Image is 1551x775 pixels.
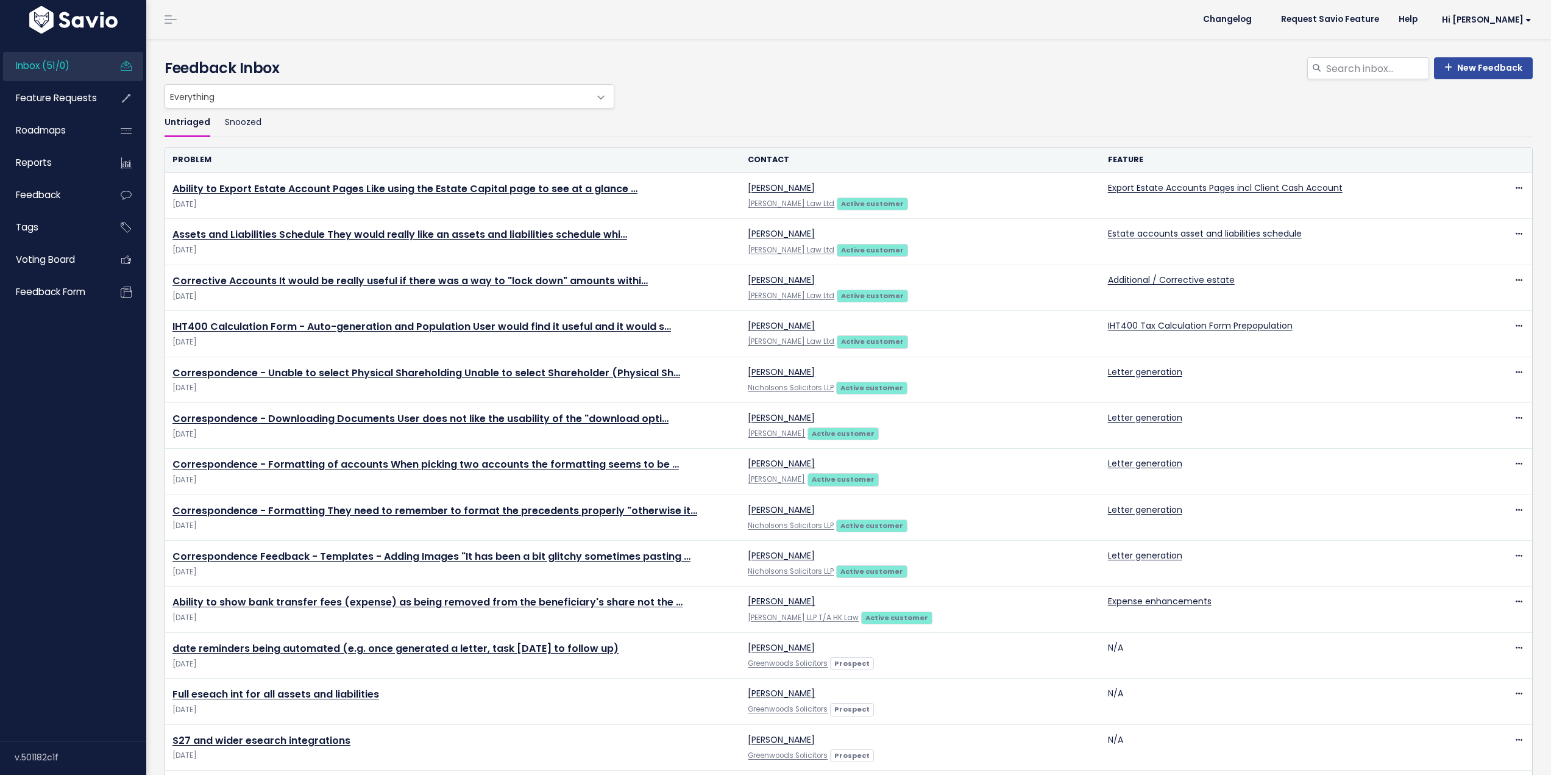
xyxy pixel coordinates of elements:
a: [PERSON_NAME] [748,227,815,240]
a: [PERSON_NAME] [748,549,815,562]
ul: Filter feature requests [165,109,1533,137]
a: [PERSON_NAME] [748,429,805,438]
td: N/A [1101,724,1460,770]
a: Nicholsons Solicitors LLP [748,566,834,576]
strong: Active customer [840,383,903,393]
a: Nicholsons Solicitors LLP [748,521,834,530]
span: Inbox (51/0) [16,59,69,72]
span: [DATE] [172,198,733,211]
a: Active customer [861,611,932,623]
span: Hi [PERSON_NAME] [1442,15,1531,24]
a: Roadmaps [3,116,101,145]
a: Active customer [837,243,907,255]
strong: Active customer [841,199,904,209]
span: Everything [165,84,614,109]
a: [PERSON_NAME] [748,595,815,607]
span: Voting Board [16,253,75,266]
strong: Active customer [812,474,875,484]
span: Changelog [1203,15,1252,24]
a: Estate accounts asset and liabilities schedule [1108,227,1302,240]
img: logo-white.9d6f32f41409.svg [26,6,121,34]
a: Untriaged [165,109,210,137]
strong: Active customer [865,613,928,623]
a: Assets and Liabilities Schedule They would really like an assets and liabilities schedule whi… [172,227,627,241]
a: Active customer [836,381,907,393]
h4: Feedback Inbox [165,57,1533,79]
td: N/A [1101,679,1460,724]
a: Greenwoods Solicitors [748,704,828,714]
span: [DATE] [172,474,733,487]
a: Help [1389,10,1427,29]
a: Inbox (51/0) [3,52,101,80]
span: [DATE] [172,290,733,303]
a: Prospect [830,657,873,669]
span: Feedback form [16,285,85,298]
a: Correspondence - Unable to select Physical Shareholding Unable to select Shareholder (Physical Sh… [172,366,680,380]
a: New Feedback [1434,57,1533,79]
a: IHT400 Calculation Form - Auto-generation and Population User would find it useful and it would s… [172,320,671,334]
a: Expense enhancements [1108,595,1212,607]
a: [PERSON_NAME] Law Ltd [748,199,834,209]
a: Correspondence - Downloading Documents User does not like the usability of the "download opti… [172,412,669,426]
a: Active customer [837,289,907,301]
a: Prospect [830,702,873,715]
a: IHT400 Tax Calculation Form Prepopulation [1108,320,1293,332]
a: Ability to show bank transfer fees (expense) as being removed from the beneficiary's share not the … [172,595,683,609]
span: [DATE] [172,749,733,762]
a: date reminders being automated (e.g. once generated a letter, task [DATE] to follow up) [172,641,619,655]
a: Additional / Corrective estate [1108,274,1235,286]
a: Correspondence Feedback - Templates - Adding Images "It has been a bit glitchy sometimes pasting … [172,549,690,563]
span: [DATE] [172,704,733,716]
a: Ability to Export Estate Account Pages Like using the Estate Capital page to see at a glance … [172,182,637,196]
span: [DATE] [172,612,733,624]
a: [PERSON_NAME] [748,504,815,516]
strong: Active customer [840,521,903,530]
a: [PERSON_NAME] [748,366,815,378]
a: Snoozed [225,109,261,137]
span: Tags [16,221,38,234]
span: [DATE] [172,244,733,257]
a: Tags [3,213,101,241]
strong: Active customer [812,429,875,438]
a: Greenwoods Solicitors [748,751,828,760]
div: v.501182c1f [15,741,146,773]
a: [PERSON_NAME] LLP T/A HK Law [748,613,859,623]
a: Active customer [807,427,878,439]
span: Reports [16,156,52,169]
span: Roadmaps [16,124,66,137]
a: [PERSON_NAME] Law Ltd [748,245,834,255]
a: Letter generation [1108,412,1182,424]
a: Export Estate Accounts Pages incl Client Cash Account [1108,182,1343,194]
strong: Active customer [840,566,903,576]
a: Prospect [830,749,873,761]
a: Active customer [807,473,878,485]
strong: Prospect [834,659,870,668]
strong: Prospect [834,751,870,760]
a: [PERSON_NAME] [748,320,815,332]
a: Active customer [837,197,907,209]
a: [PERSON_NAME] [748,412,815,424]
a: Greenwoods Solicitors [748,659,828,668]
a: Nicholsons Solicitors LLP [748,383,834,393]
a: Feature Requests [3,84,101,112]
a: [PERSON_NAME] [748,182,815,194]
a: Correspondence - Formatting of accounts When picking two accounts the formatting seems to be … [172,457,679,471]
a: Correspondence - Formatting They need to remember to format the precedents properly "otherwise it… [172,504,697,518]
a: S27 and wider esearch integrations [172,734,350,748]
a: [PERSON_NAME] [748,457,815,470]
a: Hi [PERSON_NAME] [1427,10,1541,29]
th: Problem [165,148,740,173]
span: Feature Requests [16,91,97,104]
a: [PERSON_NAME] [748,274,815,286]
a: Feedback form [3,278,101,306]
span: [DATE] [172,520,733,532]
span: [DATE] [172,336,733,349]
a: Letter generation [1108,504,1182,516]
a: [PERSON_NAME] Law Ltd [748,337,834,346]
span: Everything [165,85,589,108]
a: Request Savio Feature [1271,10,1389,29]
strong: Active customer [841,291,904,301]
a: [PERSON_NAME] [748,687,815,699]
span: [DATE] [172,428,733,441]
strong: Active customer [841,337,904,346]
